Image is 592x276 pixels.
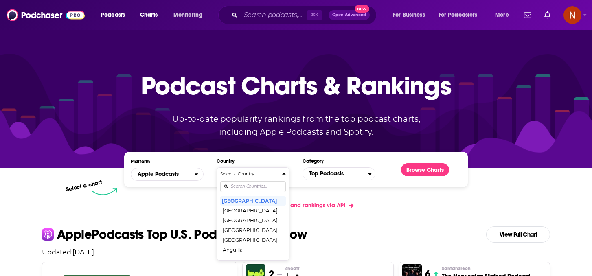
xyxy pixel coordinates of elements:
[220,254,286,264] button: [GEOGRAPHIC_DATA]
[135,9,162,22] a: Charts
[217,167,289,261] button: Countries
[495,9,509,21] span: More
[442,265,530,272] p: SantaraTech
[35,248,557,256] p: Updated: [DATE]
[138,171,179,177] span: Apple Podcasts
[241,9,307,22] input: Search podcasts, credits, & more...
[220,172,279,176] h4: Select a Country
[303,167,375,180] button: Categories
[101,9,125,21] span: Podcasts
[7,7,85,23] img: Podchaser - Follow, Share and Rate Podcasts
[563,6,581,24] img: User Profile
[329,10,370,20] button: Open AdvancedNew
[393,9,425,21] span: For Business
[156,112,436,138] p: Up-to-date popularity rankings from the top podcast charts, including Apple Podcasts and Spotify.
[521,8,535,22] a: Show notifications dropdown
[220,181,286,192] input: Search Countries...
[92,188,117,195] img: select arrow
[332,13,366,17] span: Open Advanced
[355,5,369,13] span: New
[541,8,554,22] a: Show notifications dropdown
[57,228,307,241] p: Apple Podcasts Top U.S. Podcasts Right Now
[220,235,286,245] button: [GEOGRAPHIC_DATA]
[285,265,300,272] p: shoatt
[401,163,449,176] button: Browse Charts
[303,167,368,181] span: Top Podcasts
[220,215,286,225] button: [GEOGRAPHIC_DATA]
[489,9,519,22] button: open menu
[131,168,204,181] h2: Platforms
[238,202,345,209] span: Get podcast charts and rankings via API
[168,9,213,22] button: open menu
[140,9,158,21] span: Charts
[232,195,360,215] a: Get podcast charts and rankings via API
[387,9,435,22] button: open menu
[65,179,103,193] p: Select a chart
[439,9,478,21] span: For Podcasters
[141,59,452,112] p: Podcast Charts & Rankings
[95,9,136,22] button: open menu
[173,9,202,21] span: Monitoring
[563,6,581,24] span: Logged in as AdelNBM
[442,265,471,272] span: SantaraTech
[226,6,384,24] div: Search podcasts, credits, & more...
[131,168,204,181] button: open menu
[42,228,54,240] img: apple Icon
[563,6,581,24] button: Show profile menu
[486,226,550,243] a: View Full Chart
[307,10,322,20] span: ⌘ K
[220,196,286,206] button: [GEOGRAPHIC_DATA]
[220,245,286,254] button: Anguilla
[220,225,286,235] button: [GEOGRAPHIC_DATA]
[433,9,489,22] button: open menu
[220,206,286,215] button: [GEOGRAPHIC_DATA]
